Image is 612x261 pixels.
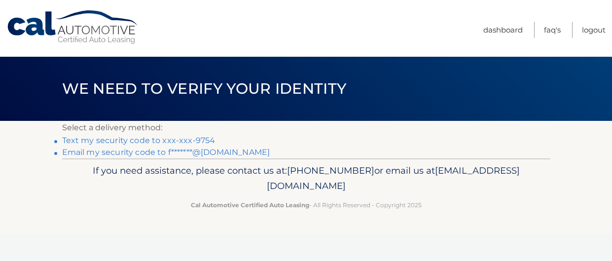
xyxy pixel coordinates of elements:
[69,163,544,194] p: If you need assistance, please contact us at: or email us at
[62,136,216,145] a: Text my security code to xxx-xxx-9754
[287,165,374,176] span: [PHONE_NUMBER]
[483,22,523,38] a: Dashboard
[62,148,270,157] a: Email my security code to f*******@[DOMAIN_NAME]
[544,22,561,38] a: FAQ's
[62,121,550,135] p: Select a delivery method:
[191,201,309,209] strong: Cal Automotive Certified Auto Leasing
[582,22,606,38] a: Logout
[6,10,140,45] a: Cal Automotive
[69,200,544,210] p: - All Rights Reserved - Copyright 2025
[62,79,347,98] span: We need to verify your identity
